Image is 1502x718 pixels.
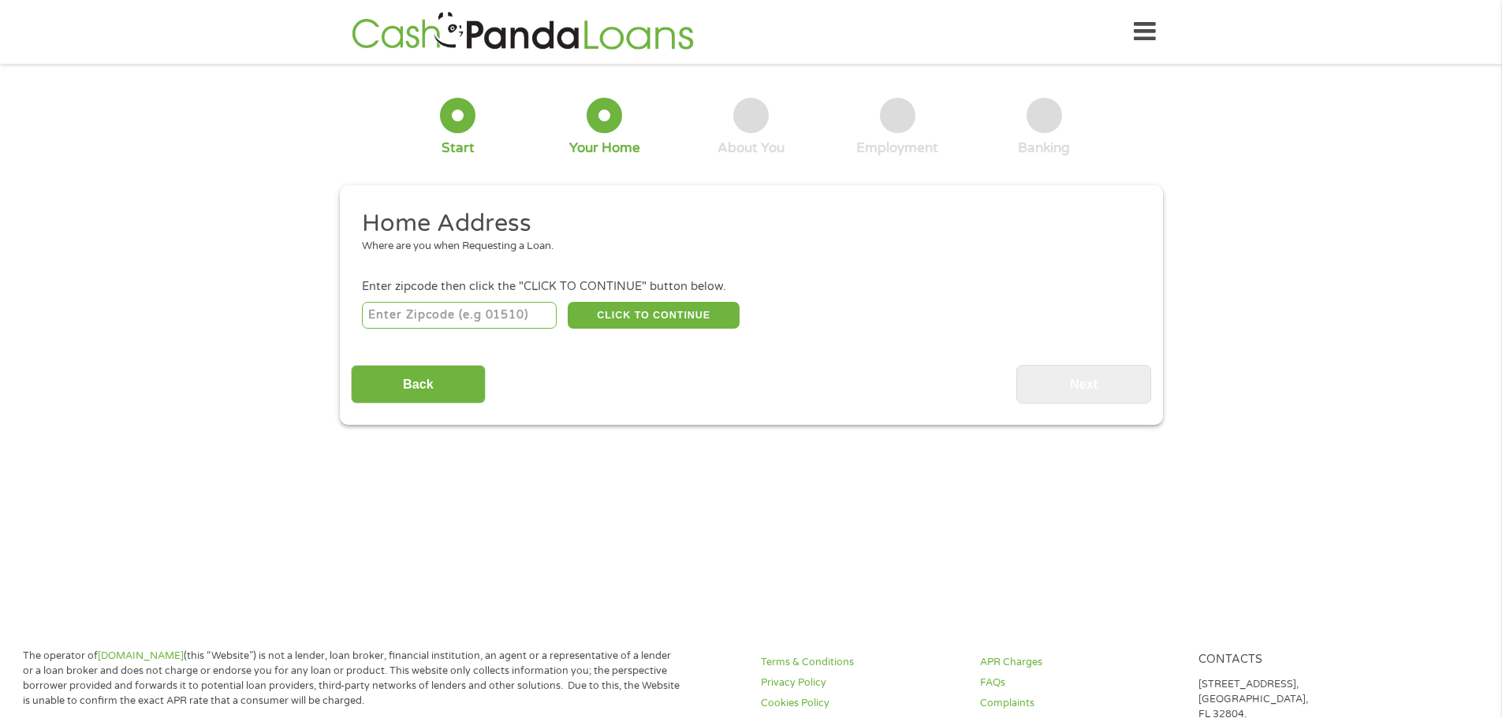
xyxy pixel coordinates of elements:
p: The operator of (this “Website”) is not a lender, loan broker, financial institution, an agent or... [23,649,680,709]
input: Next [1016,365,1151,404]
div: About You [717,140,785,157]
div: Employment [856,140,938,157]
button: CLICK TO CONTINUE [568,302,740,329]
input: Back [351,365,486,404]
a: Cookies Policy [761,696,961,711]
a: FAQs [980,675,1180,690]
h2: Home Address [362,208,1128,240]
a: [DOMAIN_NAME] [98,649,184,662]
a: Privacy Policy [761,675,961,690]
img: GetLoanNow Logo [347,9,699,54]
a: Complaints [980,696,1180,711]
a: Terms & Conditions [761,655,961,670]
input: Enter Zipcode (e.g 01510) [362,302,557,329]
div: Where are you when Requesting a Loan. [362,239,1128,255]
div: Your Home [569,140,640,157]
div: Banking [1018,140,1070,157]
h4: Contacts [1198,653,1399,668]
div: Enter zipcode then click the "CLICK TO CONTINUE" button below. [362,278,1139,296]
div: Start [442,140,475,157]
a: APR Charges [980,655,1180,670]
